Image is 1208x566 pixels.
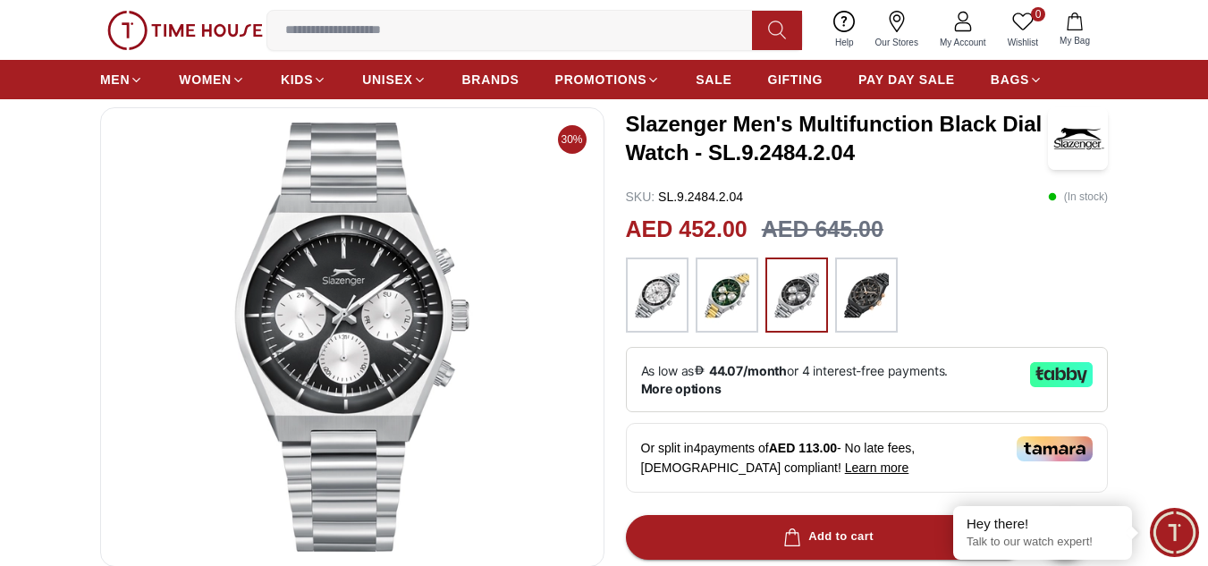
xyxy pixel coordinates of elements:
[179,71,232,89] span: WOMEN
[858,71,955,89] span: PAY DAY SALE
[868,36,925,49] span: Our Stores
[845,460,909,475] span: Learn more
[115,122,589,552] img: Slazenger Men's Multifunction Silver Dial Watch - SL.9.2484.2.01
[462,63,520,96] a: BRANDS
[558,125,587,154] span: 30%
[462,71,520,89] span: BRANDS
[100,63,143,96] a: MEN
[626,423,1109,493] div: Or split in 4 payments of - No late fees, [DEMOGRAPHIC_DATA] compliant!
[1017,436,1093,461] img: Tamara
[967,535,1119,550] p: Talk to our watch expert!
[626,190,655,204] span: SKU :
[107,11,263,50] img: ...
[844,266,889,324] img: ...
[1031,7,1045,21] span: 0
[626,213,748,247] h2: AED 452.00
[696,63,731,96] a: SALE
[179,63,245,96] a: WOMEN
[767,71,823,89] span: GIFTING
[281,71,313,89] span: KIDS
[635,266,680,324] img: ...
[100,71,130,89] span: MEN
[626,188,744,206] p: SL.9.2484.2.04
[774,266,819,324] img: ...
[933,36,993,49] span: My Account
[555,71,647,89] span: PROMOTIONS
[362,63,426,96] a: UNISEX
[705,266,749,324] img: ...
[865,7,929,53] a: Our Stores
[762,213,883,247] h3: AED 645.00
[780,527,874,547] div: Add to cart
[858,63,955,96] a: PAY DAY SALE
[1001,36,1045,49] span: Wishlist
[1052,34,1097,47] span: My Bag
[696,71,731,89] span: SALE
[769,441,837,455] span: AED 113.00
[1049,9,1101,51] button: My Bag
[967,515,1119,533] div: Hey there!
[991,71,1029,89] span: BAGS
[362,71,412,89] span: UNISEX
[626,515,1028,560] button: Add to cart
[555,63,661,96] a: PROMOTIONS
[626,110,1049,167] h3: Slazenger Men's Multifunction Black Dial Watch - SL.9.2484.2.04
[991,63,1043,96] a: BAGS
[824,7,865,53] a: Help
[828,36,861,49] span: Help
[1150,508,1199,557] div: Chat Widget
[281,63,326,96] a: KIDS
[767,63,823,96] a: GIFTING
[1048,107,1108,170] img: Slazenger Men's Multifunction Black Dial Watch - SL.9.2484.2.04
[1048,188,1108,206] p: ( In stock )
[997,7,1049,53] a: 0Wishlist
